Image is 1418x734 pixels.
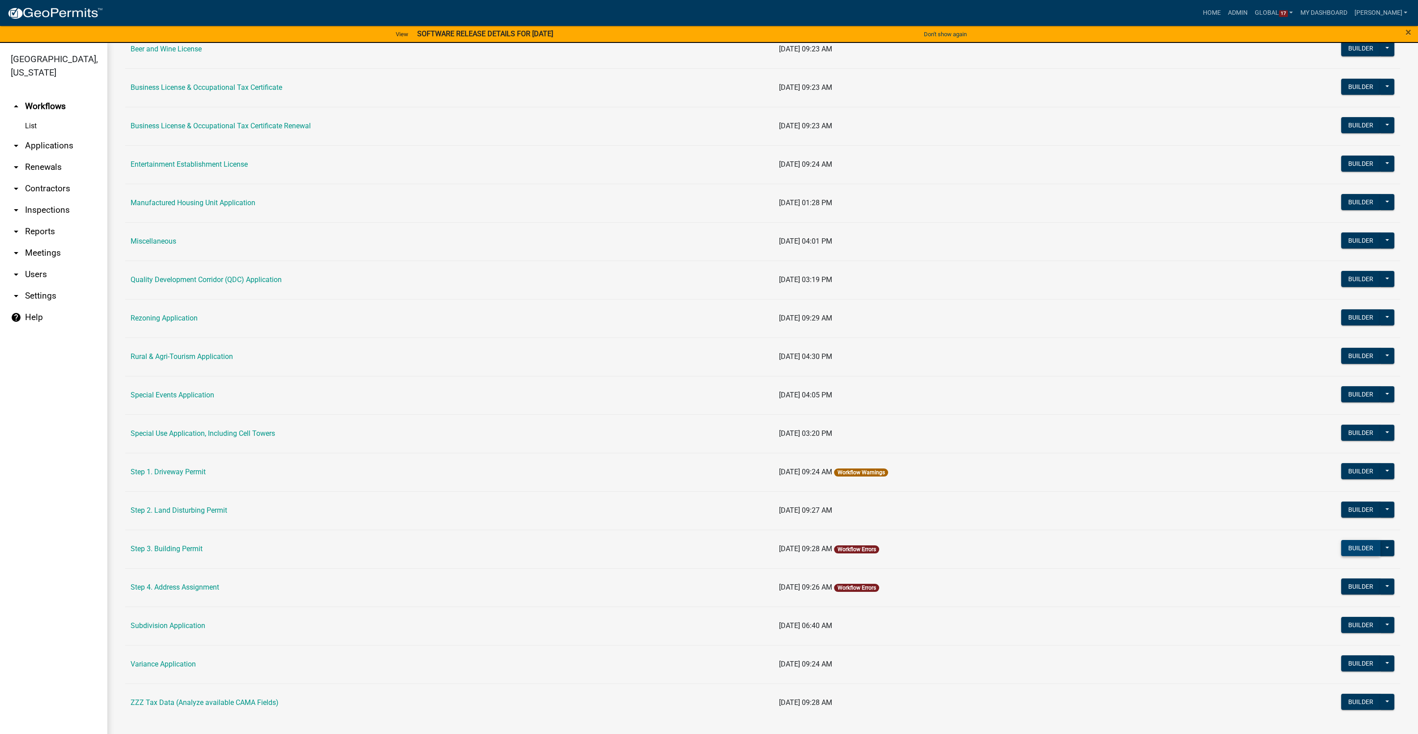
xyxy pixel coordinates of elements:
span: [DATE] 01:28 PM [779,198,832,207]
a: Variance Application [131,660,196,668]
span: [DATE] 04:01 PM [779,237,832,245]
button: Builder [1341,40,1380,56]
a: Step 2. Land Disturbing Permit [131,506,227,515]
span: [DATE] 09:28 AM [779,544,832,553]
button: Builder [1341,271,1380,287]
a: Special Events Application [131,391,214,399]
i: arrow_drop_down [11,162,21,173]
i: arrow_drop_up [11,101,21,112]
a: Home [1199,4,1224,21]
span: [DATE] 09:24 AM [779,468,832,476]
a: Admin [1224,4,1251,21]
i: arrow_drop_down [11,226,21,237]
button: Builder [1341,578,1380,595]
span: [DATE] 04:05 PM [779,391,832,399]
i: arrow_drop_down [11,291,21,301]
i: arrow_drop_down [11,183,21,194]
a: Rezoning Application [131,314,198,322]
span: [DATE] 03:19 PM [779,275,832,284]
button: Builder [1341,425,1380,441]
i: arrow_drop_down [11,205,21,215]
a: Workflow Warnings [838,469,885,476]
a: View [392,27,412,42]
a: Workflow Errors [838,546,876,553]
i: arrow_drop_down [11,248,21,258]
button: Builder [1341,348,1380,364]
a: Special Use Application, Including Cell Towers [131,429,275,438]
i: arrow_drop_down [11,269,21,280]
a: Subdivision Application [131,621,205,630]
i: arrow_drop_down [11,140,21,151]
a: Rural & Agri-Tourism Application [131,352,233,361]
button: Close [1405,27,1411,38]
button: Builder [1341,540,1380,556]
span: [DATE] 09:27 AM [779,506,832,515]
span: [DATE] 03:20 PM [779,429,832,438]
button: Builder [1341,617,1380,633]
a: Entertainment Establishment License [131,160,248,169]
button: Builder [1341,309,1380,325]
span: [DATE] 09:23 AM [779,45,832,53]
i: help [11,312,21,323]
span: [DATE] 06:40 AM [779,621,832,630]
a: Quality Development Corridor (QDC) Application [131,275,282,284]
button: Builder [1341,502,1380,518]
a: Global17 [1251,4,1297,21]
button: Don't show again [920,27,970,42]
span: 17 [1279,10,1288,17]
a: Manufactured Housing Unit Application [131,198,255,207]
button: Builder [1341,79,1380,95]
a: Beer and Wine License [131,45,202,53]
button: Builder [1341,655,1380,671]
span: [DATE] 09:28 AM [779,698,832,707]
a: Step 4. Address Assignment [131,583,219,591]
a: Business License & Occupational Tax Certificate Renewal [131,122,311,130]
a: [PERSON_NAME] [1350,4,1411,21]
a: Step 1. Driveway Permit [131,468,206,476]
button: Builder [1341,232,1380,249]
a: Business License & Occupational Tax Certificate [131,83,282,92]
a: Step 3. Building Permit [131,544,203,553]
button: Builder [1341,463,1380,479]
button: Builder [1341,156,1380,172]
button: Builder [1341,694,1380,710]
span: [DATE] 09:24 AM [779,160,832,169]
a: Workflow Errors [838,585,876,591]
button: Builder [1341,117,1380,133]
a: My Dashboard [1296,4,1350,21]
span: [DATE] 09:23 AM [779,83,832,92]
span: [DATE] 04:30 PM [779,352,832,361]
a: Miscellaneous [131,237,176,245]
span: × [1405,26,1411,38]
button: Builder [1341,386,1380,402]
span: [DATE] 09:26 AM [779,583,832,591]
span: [DATE] 09:29 AM [779,314,832,322]
strong: SOFTWARE RELEASE DETAILS FOR [DATE] [417,30,553,38]
button: Builder [1341,194,1380,210]
span: [DATE] 09:24 AM [779,660,832,668]
span: [DATE] 09:23 AM [779,122,832,130]
a: ZZZ Tax Data (Analyze available CAMA Fields) [131,698,279,707]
